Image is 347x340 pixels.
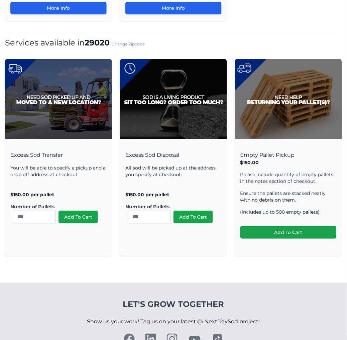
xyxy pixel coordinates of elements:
p: All sod will be picked up at the address you specify at checkout. [125,164,222,178]
a: Change Zipcode [112,41,145,46]
label: Number of Pallets [10,203,101,210]
strong: 29020 [85,38,110,47]
a: More Info [10,2,107,14]
img: Pallet Pickup Product Image [235,59,342,139]
p: $150.00 [240,159,337,166]
p: Please include quantity of empty pallets in the notes section of checkout. [240,171,337,185]
p: Ensure the pallets are stacked neatly with no debris on them. [240,190,337,203]
button: Add To Cart [173,211,213,223]
img: Excess Sod Disposal Product Image [120,59,227,139]
p: You will be able to specify a pickup and a drop off address at checkout [10,164,107,178]
div: Excess Sod Transfer [5,144,112,241]
p: (includes up to 500 empty pallets) [240,209,337,215]
a: More Info [125,2,222,14]
p: $150.00 per pallet [125,191,222,198]
p: $150.00 per pallet [10,191,107,198]
h4: Let's Grow Together [87,299,260,310]
button: Add To Cart [59,211,98,223]
div: Empty Pallet Pickup [235,144,342,256]
div: Excess Sod Disposal [120,144,227,241]
img: Excess Sod Transfer Product Image [5,59,112,139]
button: Add To Cart [240,226,337,239]
p: Show us your work! Tag us on your latest @ NextDaySod project! [87,310,260,334]
label: Number of Pallets [125,203,216,210]
h1: Services available in [5,37,342,48]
